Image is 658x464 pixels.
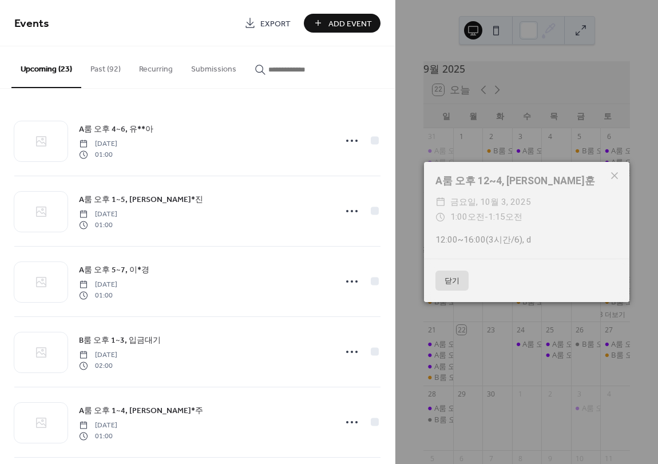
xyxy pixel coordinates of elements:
span: 01:00 [79,431,117,441]
a: A룸 오후 5~7, 이*경 [79,263,149,276]
span: 02:00 [79,360,117,371]
a: A룸 오후 1~5, [PERSON_NAME]*진 [79,193,203,206]
button: Recurring [130,46,182,87]
span: 01:00 [79,290,117,300]
div: ​ [435,209,446,224]
a: B룸 오후 1~3, 입금대기 [79,334,161,347]
button: Past (92) [81,46,130,87]
span: B룸 오후 1~3, 입금대기 [79,335,161,347]
button: 닫기 [435,271,469,291]
span: - [485,212,488,222]
a: A룸 오후 4~6, 유**아 [79,122,153,136]
span: [DATE] [79,350,117,360]
span: A룸 오후 1~4, [PERSON_NAME]*주 [79,405,203,417]
div: 12:00~16:00(3시간/6), d [424,233,629,247]
button: Submissions [182,46,245,87]
span: [DATE] [79,139,117,149]
a: Export [236,14,299,33]
span: 01:00 [79,149,117,160]
a: A룸 오후 1~4, [PERSON_NAME]*주 [79,404,203,417]
span: Export [260,18,291,30]
span: 01:00 [79,220,117,230]
div: ​ [435,195,446,209]
span: A룸 오후 4~6, 유**아 [79,124,153,136]
span: [DATE] [79,421,117,431]
span: 1:15오전 [488,212,522,222]
span: A룸 오후 1~5, [PERSON_NAME]*진 [79,194,203,206]
span: 금요일, 10월 3, 2025 [450,195,531,209]
span: Events [14,13,49,35]
button: Upcoming (23) [11,46,81,88]
button: Add Event [304,14,380,33]
span: [DATE] [79,280,117,290]
span: Add Event [328,18,372,30]
span: 1:00오전 [450,212,485,222]
span: [DATE] [79,209,117,220]
span: A룸 오후 5~7, 이*경 [79,264,149,276]
div: A룸 오후 12~4, [PERSON_NAME]훈 [424,173,629,188]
